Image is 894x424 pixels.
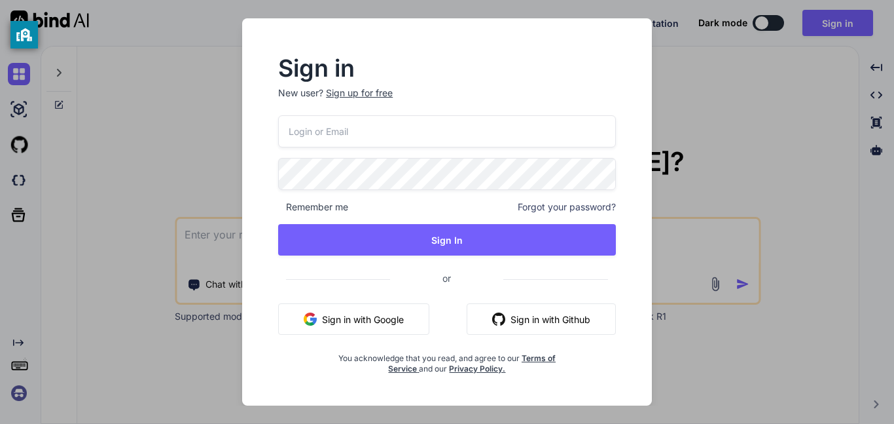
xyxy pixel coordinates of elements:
img: github [492,313,505,326]
span: Forgot your password? [518,201,616,214]
button: Sign In [278,224,616,256]
div: You acknowledge that you read, and agree to our and our [334,345,560,374]
button: privacy banner [10,21,38,48]
a: Terms of Service [388,353,556,374]
button: Sign in with Github [467,303,616,335]
input: Login or Email [278,115,616,147]
span: or [390,262,503,294]
p: New user? [278,87,616,115]
button: Sign in with Google [278,303,429,335]
a: Privacy Policy. [449,364,505,374]
img: google [304,313,317,326]
h2: Sign in [278,58,616,79]
div: Sign up for free [326,87,393,100]
span: Remember me [278,201,348,214]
